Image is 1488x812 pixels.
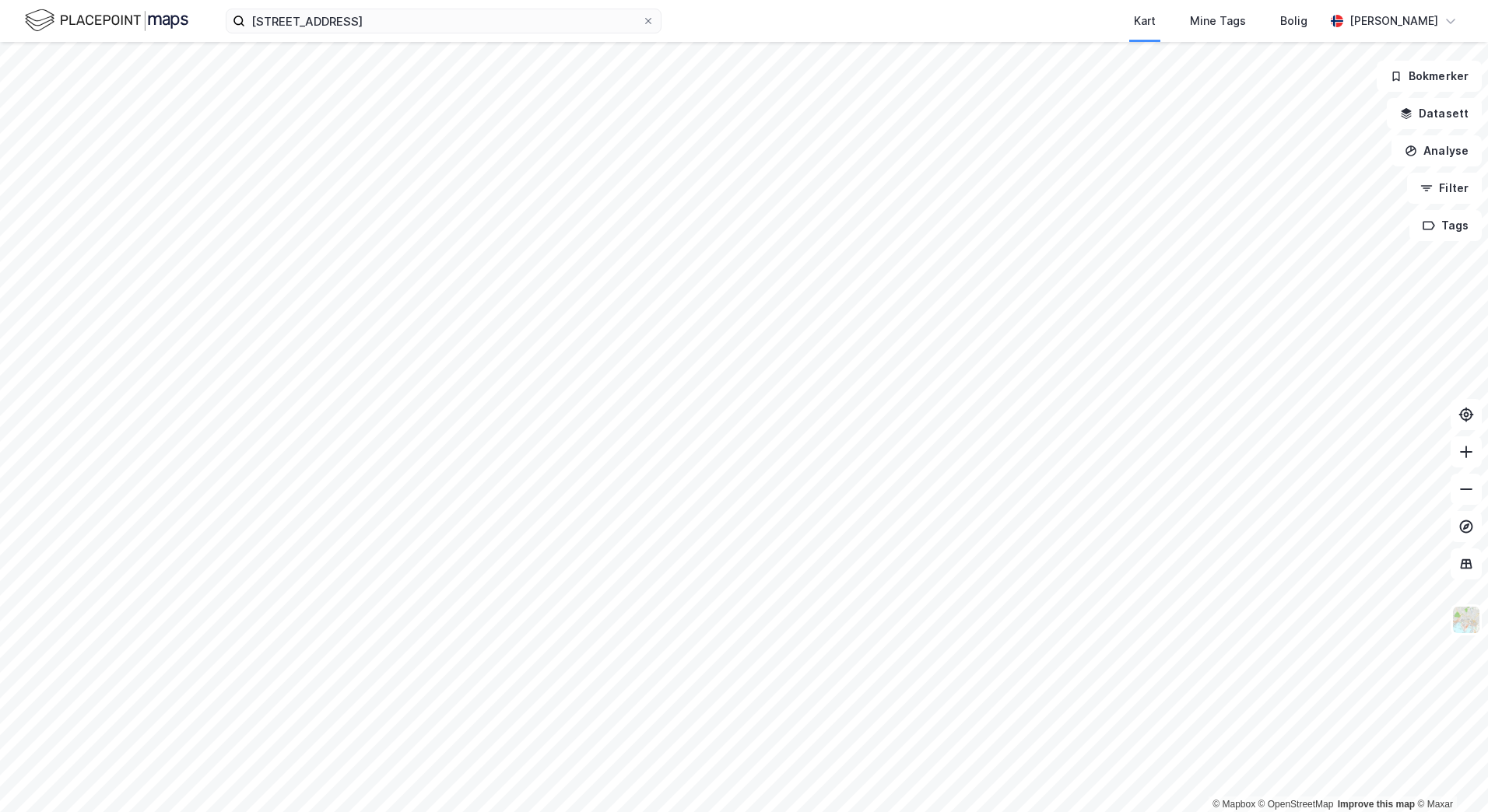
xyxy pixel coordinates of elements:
img: Z [1451,605,1481,635]
input: Søk på adresse, matrikkel, gårdeiere, leietakere eller personer [245,9,642,33]
button: Tags [1409,210,1482,241]
iframe: Chat Widget [1410,737,1488,812]
a: Mapbox [1213,799,1255,810]
a: Improve this map [1338,799,1415,810]
div: Bolig [1280,12,1307,30]
div: [PERSON_NAME] [1349,12,1438,30]
a: OpenStreetMap [1258,799,1334,810]
button: Filter [1407,173,1482,204]
button: Bokmerker [1377,61,1482,92]
button: Datasett [1387,98,1482,129]
div: Kontrollprogram for chat [1410,737,1488,812]
div: Kart [1134,12,1156,30]
img: logo.f888ab2527a4732fd821a326f86c7f29.svg [25,7,188,34]
button: Analyse [1391,135,1482,166]
div: Mine Tags [1190,12,1246,30]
